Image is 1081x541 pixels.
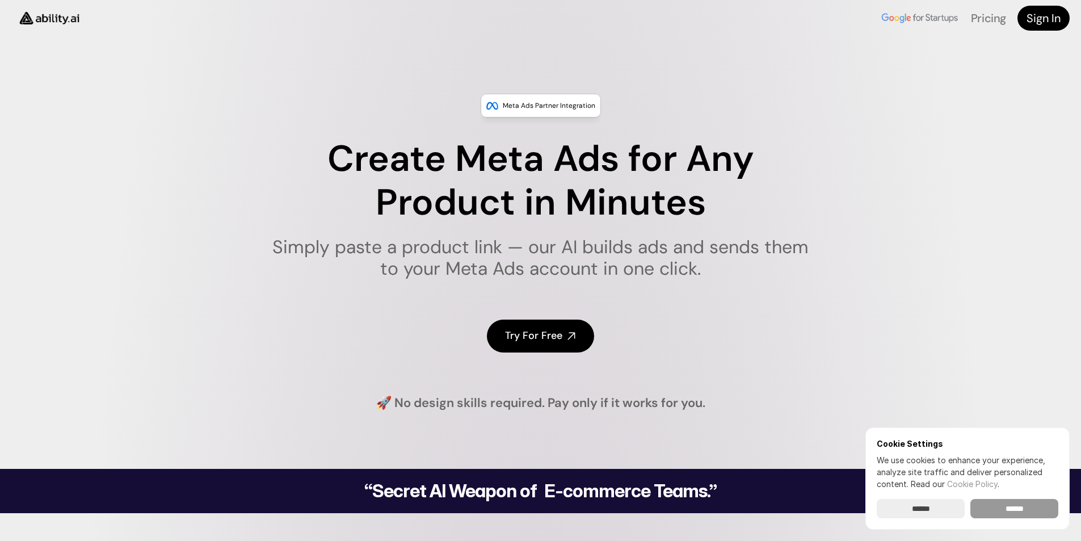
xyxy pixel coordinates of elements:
p: Meta Ads Partner Integration [503,100,595,111]
h1: Create Meta Ads for Any Product in Minutes [265,137,816,225]
h2: “Secret AI Weapon of E-commerce Teams.” [335,482,746,500]
a: Pricing [971,11,1006,26]
a: Try For Free [487,320,594,352]
a: Sign In [1017,6,1070,31]
h4: Try For Free [505,329,562,343]
h6: Cookie Settings [877,439,1058,448]
a: Cookie Policy [947,479,998,489]
h1: Simply paste a product link — our AI builds ads and sends them to your Meta Ads account in one cl... [265,236,816,280]
p: We use cookies to enhance your experience, analyze site traffic and deliver personalized content. [877,454,1058,490]
h4: 🚀 No design skills required. Pay only if it works for you. [376,395,705,412]
h4: Sign In [1027,10,1061,26]
span: Read our . [911,479,999,489]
